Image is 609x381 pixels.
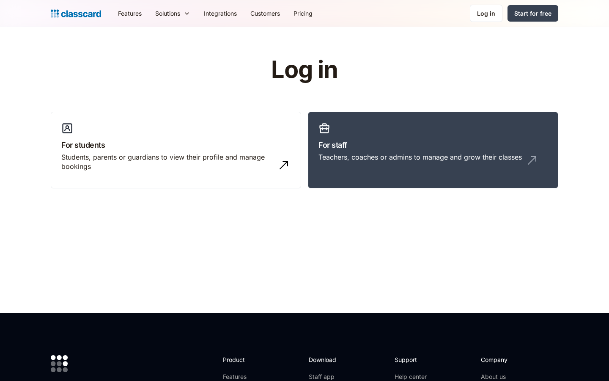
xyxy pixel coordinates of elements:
[318,139,548,151] h3: For staff
[395,373,429,381] a: Help center
[244,4,287,23] a: Customers
[309,373,343,381] a: Staff app
[223,373,268,381] a: Features
[470,5,502,22] a: Log in
[287,4,319,23] a: Pricing
[148,4,197,23] div: Solutions
[197,4,244,23] a: Integrations
[61,152,274,171] div: Students, parents or guardians to view their profile and manage bookings
[111,4,148,23] a: Features
[170,57,439,83] h1: Log in
[395,355,429,364] h2: Support
[223,355,268,364] h2: Product
[51,112,301,189] a: For studentsStudents, parents or guardians to view their profile and manage bookings
[155,9,180,18] div: Solutions
[507,5,558,22] a: Start for free
[477,9,495,18] div: Log in
[514,9,551,18] div: Start for free
[308,112,558,189] a: For staffTeachers, coaches or admins to manage and grow their classes
[481,373,537,381] a: About us
[61,139,291,151] h3: For students
[318,152,522,162] div: Teachers, coaches or admins to manage and grow their classes
[309,355,343,364] h2: Download
[481,355,537,364] h2: Company
[51,8,101,19] a: Logo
